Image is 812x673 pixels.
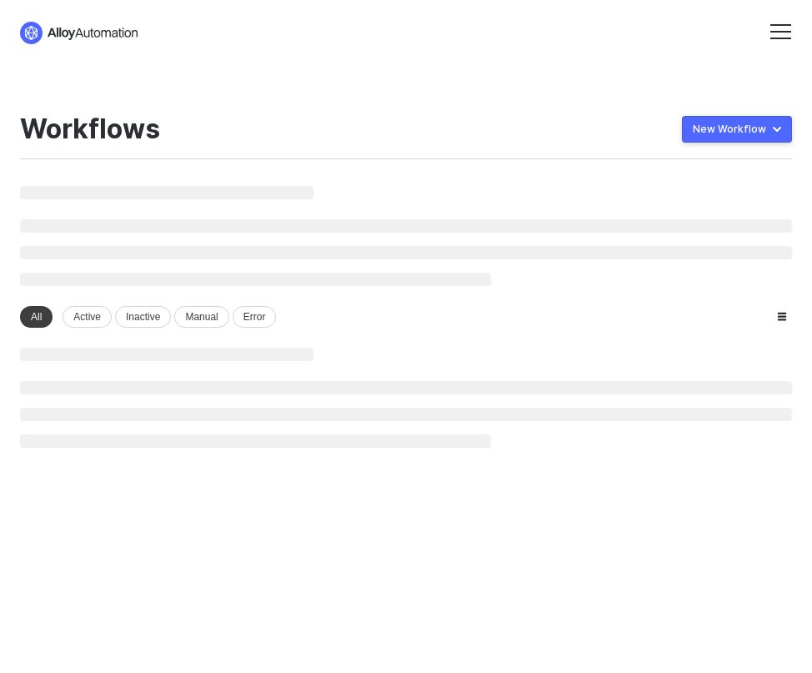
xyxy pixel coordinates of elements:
[682,116,792,143] button: New Workflow
[115,306,171,328] div: Inactive
[233,306,277,328] div: Error
[20,113,160,145] div: Workflows
[174,306,228,328] div: Manual
[20,22,139,44] img: logo
[20,306,53,328] div: All
[693,123,766,136] div: New Workflow
[63,306,112,328] div: Active
[20,5,139,58] a: logo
